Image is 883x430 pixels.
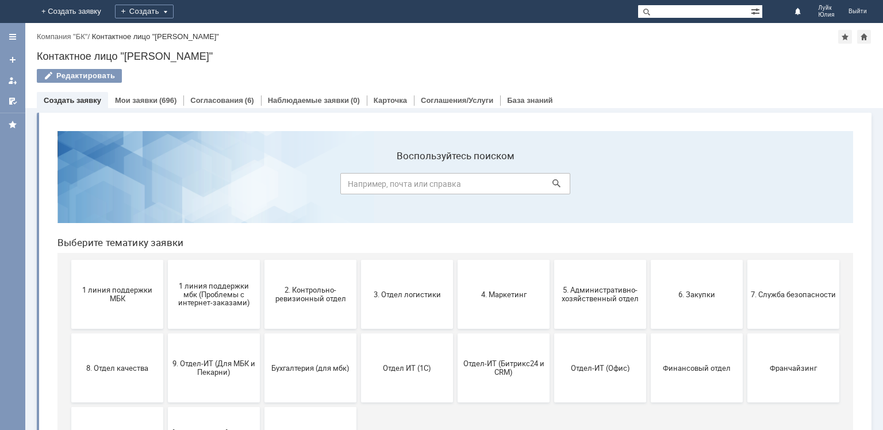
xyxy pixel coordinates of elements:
[606,168,691,176] span: 6. Закупки
[216,285,308,354] button: не актуален
[115,5,174,18] div: Создать
[123,159,208,185] span: 1 линия поддержки мбк (Проблемы с интернет-заказами)
[245,96,254,105] div: (6)
[115,96,158,105] a: Мои заявки
[3,92,22,110] a: Мои согласования
[702,241,788,250] span: Франчайзинг
[699,138,791,207] button: 7. Служба безопасности
[26,311,112,328] span: Это соглашение не активно!
[409,212,501,281] button: Отдел-ИТ (Битрикс24 и CRM)
[316,241,401,250] span: Отдел ИТ (1С)
[3,71,22,90] a: Мои заявки
[699,212,791,281] button: Франчайзинг
[818,11,835,18] span: Юлия
[351,96,360,105] div: (0)
[23,285,115,354] button: Это соглашение не активно!
[9,115,805,126] header: Выберите тематику заявки
[123,237,208,255] span: 9. Отдел-ИТ (Для МБК и Пекарни)
[374,96,407,105] a: Карточка
[92,32,219,41] div: Контактное лицо "[PERSON_NAME]"
[818,5,835,11] span: Луйк
[120,212,212,281] button: 9. Отдел-ИТ (Для МБК и Пекарни)
[602,212,694,281] button: Финансовый отдел
[509,241,594,250] span: Отдел-ИТ (Офис)
[313,138,405,207] button: 3. Отдел логистики
[313,212,405,281] button: Отдел ИТ (1С)
[751,5,762,16] span: Расширенный поиск
[268,96,349,105] a: Наблюдаемые заявки
[702,168,788,176] span: 7. Служба безопасности
[606,241,691,250] span: Финансовый отдел
[602,138,694,207] button: 6. Закупки
[506,212,598,281] button: Отдел-ИТ (Офис)
[409,138,501,207] button: 4. Маркетинг
[316,168,401,176] span: 3. Отдел логистики
[23,212,115,281] button: 8. Отдел качества
[292,51,522,72] input: Например, почта или справка
[37,51,872,62] div: Контактное лицо "[PERSON_NAME]"
[120,285,212,354] button: [PERSON_NAME]. Услуги ИТ для МБК (оформляет L1)
[37,32,87,41] a: Компания "БК"
[159,96,176,105] div: (696)
[44,96,101,105] a: Создать заявку
[220,164,305,181] span: 2. Контрольно-ревизионный отдел
[509,164,594,181] span: 5. Административно-хозяйственный отдел
[421,96,493,105] a: Соглашения/Услуги
[216,212,308,281] button: Бухгалтерия (для мбк)
[413,237,498,255] span: Отдел-ИТ (Битрикс24 и CRM)
[838,30,852,44] div: Добавить в избранное
[507,96,552,105] a: База знаний
[3,51,22,69] a: Создать заявку
[220,315,305,324] span: не актуален
[37,32,92,41] div: /
[220,241,305,250] span: Бухгалтерия (для мбк)
[23,138,115,207] button: 1 линия поддержки МБК
[216,138,308,207] button: 2. Контрольно-ревизионный отдел
[506,138,598,207] button: 5. Административно-хозяйственный отдел
[857,30,871,44] div: Сделать домашней страницей
[292,28,522,40] label: Воспользуйтесь поиском
[413,168,498,176] span: 4. Маркетинг
[26,241,112,250] span: 8. Отдел качества
[26,164,112,181] span: 1 линия поддержки МБК
[190,96,243,105] a: Согласования
[120,138,212,207] button: 1 линия поддержки мбк (Проблемы с интернет-заказами)
[123,306,208,332] span: [PERSON_NAME]. Услуги ИТ для МБК (оформляет L1)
